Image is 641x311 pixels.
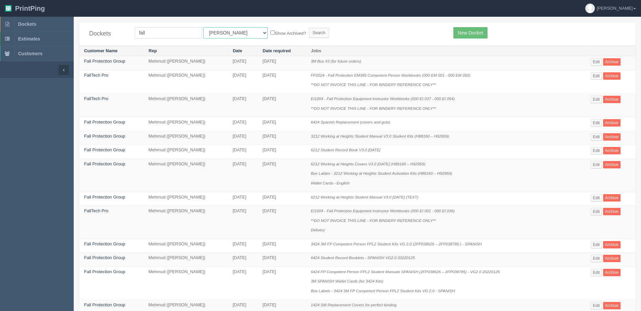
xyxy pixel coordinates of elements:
img: logo-3e63b451c926e2ac314895c53de4908e5d424f24456219fb08d385ab2e579770.png [5,5,12,12]
a: Archive [603,147,621,154]
a: Fall Protection Group [84,147,125,152]
a: FallTech Pro [84,96,108,101]
i: 1424 SM Replacement Covers for perfect binding [311,303,397,307]
td: [DATE] [228,266,257,300]
a: Edit [591,208,602,215]
a: Archive [603,161,621,168]
a: Archive [603,58,621,66]
td: [DATE] [228,239,257,253]
a: Fall Protection Group [84,241,125,246]
span: Customers [18,51,43,56]
a: Edit [591,241,602,248]
td: [DATE] [228,117,257,131]
a: Edit [591,58,602,66]
a: Archive [603,72,621,80]
i: **DO NOT INVOICE THIS LINE - FOR BINDERY REFERENCE ONLY** [311,82,436,87]
a: Archive [603,119,621,127]
i: 3212 Working at Heights Student Manual V3.0 Student Kits (H88160 – H92959) [311,134,449,138]
td: [DATE] [228,192,257,206]
a: FallTech Pro [84,73,108,78]
i: **DO NOT INVOICE THIS LINE - FOR BINDERY REFERENCE ONLY** [311,106,436,110]
a: Edit [591,161,602,168]
i: EI1004 - Fall Protection Equipment Instructor Workbooks (000 EI 037 - 000 EI 054) [311,96,455,101]
td: [DATE] [257,145,306,159]
i: 6212 Working at Heights Student Manual V3.0 [DATE] (TEXT) [311,195,419,199]
a: Fall Protection Group [84,120,125,125]
a: New Docket [453,27,487,38]
label: Show Archived? [270,29,306,37]
h4: Dockets [89,30,125,37]
a: Edit [591,194,602,202]
td: [DATE] [257,117,306,131]
img: avatar_default-7531ab5dedf162e01f1e0bb0964e6a185e93c5c22dfe317fb01d7f8cd2b1632c.jpg [585,4,595,13]
td: [DATE] [228,70,257,93]
a: Archive [603,133,621,141]
td: Mehmud ([PERSON_NAME]) [143,145,228,159]
td: [DATE] [257,131,306,145]
td: [DATE] [228,253,257,267]
a: FallTech Pro [84,208,108,213]
a: Fall Protection Group [84,195,125,200]
td: [DATE] [257,239,306,253]
td: [DATE] [228,56,257,70]
i: **DO NOT INVOICE THIS LINE - FOR BINDERY REFERENCE ONLY** [311,218,436,223]
td: [DATE] [228,94,257,117]
a: Fall Protection Group [84,302,125,307]
td: [DATE] [257,266,306,300]
i: Box Lables - 3212 Working at Heights Student Activation Kits (H88160 – H92959) [311,171,452,175]
td: Mehmud ([PERSON_NAME]) [143,239,228,253]
a: Date required [263,48,291,53]
i: 6424 Spanish Replacement (covers and guts) [311,120,390,124]
td: [DATE] [257,206,306,239]
a: Archive [603,302,621,309]
i: 3M SPANISH Wallet Cards (for 3424 Kits) [311,279,384,283]
i: Wallet Cards - English [311,181,349,185]
i: 3424 3M FP Competent Person FPL2 Student Kits VG 2.0 (2FP038626 – 2FP038785 ) - SPANISH [311,242,482,246]
td: [DATE] [257,159,306,192]
i: 6424 Student Record Booklets - SPANISH VG2.0 20220125 [311,255,415,260]
span: Dockets [18,21,36,27]
a: Date [233,48,242,53]
a: Edit [591,147,602,154]
a: Edit [591,269,602,276]
td: [DATE] [257,70,306,93]
td: Mehmud ([PERSON_NAME]) [143,131,228,145]
a: Edit [591,302,602,309]
a: Archive [603,269,621,276]
a: Edit [591,255,602,262]
td: Mehmud ([PERSON_NAME]) [143,70,228,93]
a: Customer Name [84,48,118,53]
a: Fall Protection Group [84,255,125,260]
td: Mehmud ([PERSON_NAME]) [143,192,228,206]
td: Mehmud ([PERSON_NAME]) [143,94,228,117]
input: Search [309,28,329,38]
input: Customer Name [135,27,202,38]
i: Delivery [311,228,325,232]
td: [DATE] [257,94,306,117]
a: Archive [603,255,621,262]
td: [DATE] [257,192,306,206]
a: Fall Protection Group [84,269,125,274]
td: Mehmud ([PERSON_NAME]) [143,159,228,192]
td: Mehmud ([PERSON_NAME]) [143,266,228,300]
span: Estimates [18,36,40,42]
td: [DATE] [228,206,257,239]
td: [DATE] [228,145,257,159]
a: Archive [603,241,621,248]
i: 6212 Student Record Book V3.0 [DATE] [311,148,381,152]
i: 6424 FP Competent Person FPL2 Student Manuals SPANISH (2FP038626 – 2FP038785) - VG2.0 20220125 [311,269,500,274]
td: [DATE] [228,131,257,145]
a: Archive [603,208,621,215]
i: EI1004 - Fall Protection Equipment Instructor Workbooks (000 EI 001 - 000 EI 036) [311,209,455,213]
th: Jobs [306,46,586,56]
td: [DATE] [257,56,306,70]
td: Mehmud ([PERSON_NAME]) [143,206,228,239]
a: Edit [591,119,602,127]
a: Fall Protection Group [84,134,125,139]
td: Mehmud ([PERSON_NAME]) [143,117,228,131]
i: Box Labels - 3424 3M FP Competent Person FPL2 Student Kits VG 2.0 - SPANISH [311,289,455,293]
td: [DATE] [228,159,257,192]
i: FP2024 - Fall Protection EM385 Competent Person Workbooks (000 EM 001 - 000 EM 050) [311,73,470,77]
i: 3M Box #3 (for future orders) [311,59,361,63]
td: [DATE] [257,253,306,267]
